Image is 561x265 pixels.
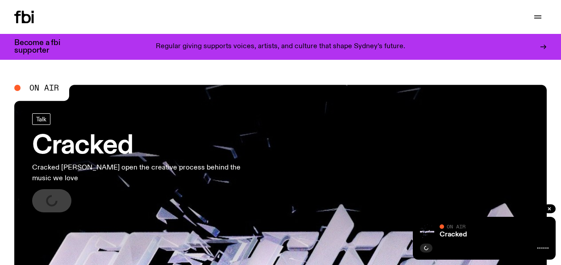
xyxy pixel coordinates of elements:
h3: Become a fbi supporter [14,39,71,54]
p: Cracked [PERSON_NAME] open the creative process behind the music we love [32,162,261,184]
span: On Air [29,84,59,92]
a: Cracked [440,231,467,238]
img: Logo for Podcast Cracked. Black background, with white writing, with glass smashing graphics [420,224,434,238]
a: Talk [32,113,50,125]
span: Talk [36,116,46,123]
span: On Air [447,224,465,229]
h3: Cracked [32,134,261,159]
p: Regular giving supports voices, artists, and culture that shape Sydney’s future. [156,43,405,51]
a: CrackedCracked [PERSON_NAME] open the creative process behind the music we love [32,113,261,212]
